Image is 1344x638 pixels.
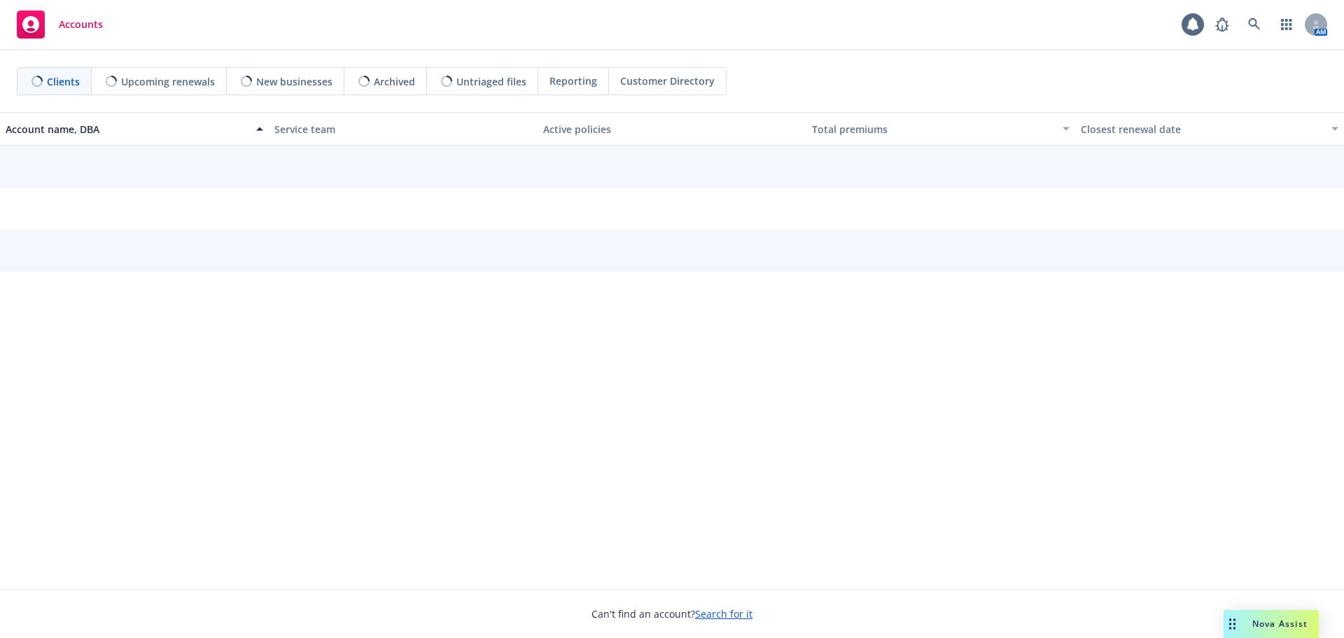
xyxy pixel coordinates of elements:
button: Active policies [538,112,806,146]
div: Total premiums [812,122,1054,137]
div: Active policies [543,122,801,137]
span: Archived [374,74,415,89]
span: Untriaged files [456,74,526,89]
a: Switch app [1273,11,1301,39]
div: Drag to move [1224,610,1241,638]
a: Accounts [11,5,108,44]
span: Accounts [59,19,103,30]
div: Closest renewal date [1081,122,1323,137]
div: Service team [274,122,532,137]
span: Clients [47,74,80,89]
div: Account name, DBA [6,122,248,137]
button: Service team [269,112,538,146]
span: Customer Directory [620,74,715,88]
button: Closest renewal date [1075,112,1344,146]
span: Reporting [549,74,597,88]
button: Total premiums [806,112,1075,146]
a: Search [1240,11,1268,39]
span: Nova Assist [1252,618,1308,630]
span: New businesses [256,74,332,89]
a: Search for it [695,607,752,620]
a: Report a Bug [1208,11,1236,39]
span: Upcoming renewals [121,74,215,89]
span: Can't find an account? [591,606,752,621]
button: Nova Assist [1224,610,1319,638]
